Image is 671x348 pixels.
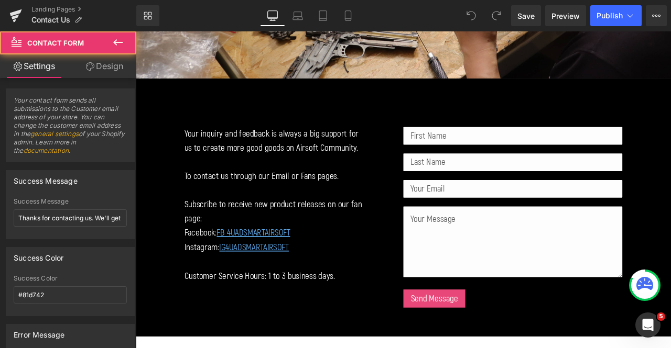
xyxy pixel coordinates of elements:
[646,5,667,26] button: More
[14,324,64,339] div: Error Message
[597,12,623,20] span: Publish
[58,115,264,145] font: Your inquiry and feedback is always a big support for us to create more good goods on Airsoft Com...
[335,5,361,26] a: Mobile
[317,145,577,166] input: Last Name
[14,248,63,262] div: Success Color
[635,312,661,338] iframe: Intercom live chat
[317,176,577,197] input: Your Email
[285,5,310,26] a: Laptop
[70,54,138,78] a: Design
[545,5,586,26] a: Preview
[310,5,335,26] a: Tablet
[551,10,580,21] span: Preview
[461,5,482,26] button: Undo
[58,250,99,263] font: Instagram:
[106,250,181,263] a: 4UADSMARTAIRSOFT
[657,312,665,321] span: 5
[590,5,642,26] button: Publish
[14,275,127,282] div: Success Color
[24,147,69,154] a: documentation
[58,232,96,245] font: Facebook:
[58,165,241,178] font: To contact us through our Email or Fans pages.
[99,250,106,263] a: IG
[486,5,507,26] button: Redo
[317,306,391,328] button: Send Message
[136,5,159,26] a: New Library
[517,10,535,21] span: Save
[27,39,84,47] span: Contact Form
[14,171,78,185] div: Success Message
[30,130,79,138] a: general settings
[58,284,236,297] span: Customer Service Hours: 1 to 3 business days.
[31,5,136,14] a: Landing Pages
[260,5,285,26] a: Desktop
[96,232,183,245] a: FB 4UADSMARTAIRSOFT
[58,199,268,229] font: Subscribe to receive new product releases on our fan page:
[14,96,127,162] span: Your contact form sends all submissions to the Customer email address of your store. You can chan...
[31,16,70,24] span: Contact Us
[317,114,577,134] input: First Name
[14,198,127,205] div: Success Message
